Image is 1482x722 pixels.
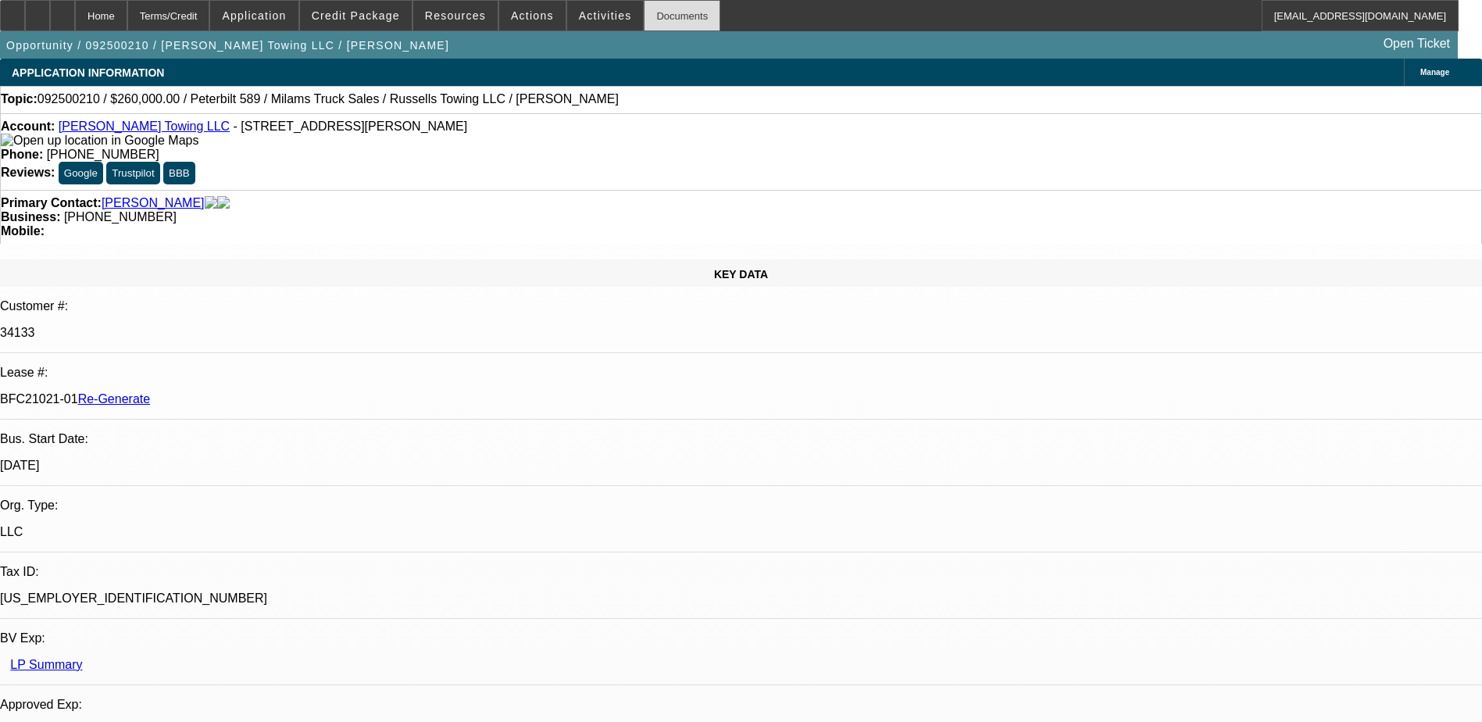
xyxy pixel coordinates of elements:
[47,148,159,161] span: [PHONE_NUMBER]
[1420,68,1449,77] span: Manage
[499,1,566,30] button: Actions
[300,1,412,30] button: Credit Package
[1,148,43,161] strong: Phone:
[1,166,55,179] strong: Reviews:
[12,66,164,79] span: APPLICATION INFORMATION
[10,658,82,671] a: LP Summary
[163,162,195,184] button: BBB
[567,1,644,30] button: Activities
[1,120,55,133] strong: Account:
[1,134,198,147] a: View Google Maps
[1,196,102,210] strong: Primary Contact:
[210,1,298,30] button: Application
[6,39,449,52] span: Opportunity / 092500210 / [PERSON_NAME] Towing LLC / [PERSON_NAME]
[217,196,230,210] img: linkedin-icon.png
[413,1,498,30] button: Resources
[1,134,198,148] img: Open up location in Google Maps
[1,224,45,238] strong: Mobile:
[1377,30,1456,57] a: Open Ticket
[222,9,286,22] span: Application
[106,162,159,184] button: Trustpilot
[511,9,554,22] span: Actions
[59,162,103,184] button: Google
[64,210,177,223] span: [PHONE_NUMBER]
[1,92,37,106] strong: Topic:
[59,120,230,133] a: [PERSON_NAME] Towing LLC
[425,9,486,22] span: Resources
[579,9,632,22] span: Activities
[102,196,205,210] a: [PERSON_NAME]
[37,92,619,106] span: 092500210 / $260,000.00 / Peterbilt 589 / Milams Truck Sales / Russells Towing LLC / [PERSON_NAME]
[312,9,400,22] span: Credit Package
[78,392,151,406] a: Re-Generate
[205,196,217,210] img: facebook-icon.png
[1,210,60,223] strong: Business:
[714,268,768,281] span: KEY DATA
[234,120,468,133] span: - [STREET_ADDRESS][PERSON_NAME]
